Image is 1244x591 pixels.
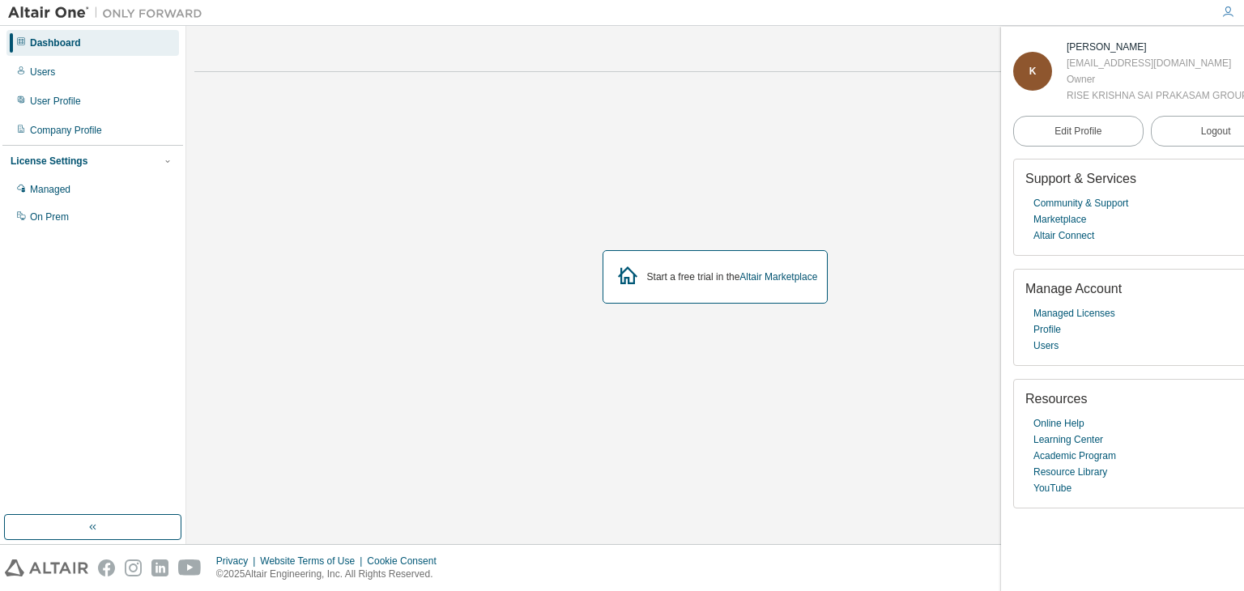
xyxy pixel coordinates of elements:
[98,559,115,576] img: facebook.svg
[30,66,55,79] div: Users
[11,155,87,168] div: License Settings
[1033,305,1115,321] a: Managed Licenses
[1033,195,1128,211] a: Community & Support
[5,559,88,576] img: altair_logo.svg
[1033,448,1116,464] a: Academic Program
[1013,116,1144,147] a: Edit Profile
[1033,321,1061,338] a: Profile
[1033,338,1059,354] a: Users
[1033,415,1084,432] a: Online Help
[125,559,142,576] img: instagram.svg
[30,210,69,223] div: On Prem
[1033,464,1107,480] a: Resource Library
[30,124,102,137] div: Company Profile
[260,555,367,568] div: Website Terms of Use
[1054,125,1101,138] span: Edit Profile
[30,183,70,196] div: Managed
[1033,211,1086,227] a: Marketplace
[1029,66,1037,77] span: K
[1033,432,1103,448] a: Learning Center
[367,555,445,568] div: Cookie Consent
[1201,123,1231,139] span: Logout
[151,559,168,576] img: linkedin.svg
[739,271,817,283] a: Altair Marketplace
[216,568,446,581] p: © 2025 Altair Engineering, Inc. All Rights Reserved.
[647,270,818,283] div: Start a free trial in the
[1033,227,1094,244] a: Altair Connect
[178,559,202,576] img: youtube.svg
[30,95,81,108] div: User Profile
[1025,392,1087,406] span: Resources
[1025,172,1136,185] span: Support & Services
[30,36,81,49] div: Dashboard
[216,555,260,568] div: Privacy
[8,5,211,21] img: Altair One
[1033,480,1071,496] a: YouTube
[1025,282,1122,295] span: Manage Account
